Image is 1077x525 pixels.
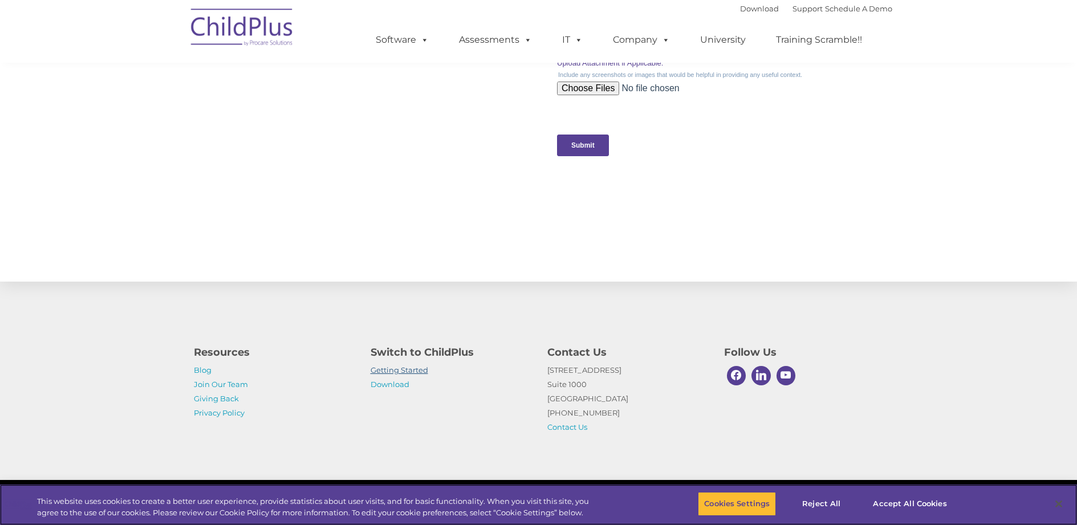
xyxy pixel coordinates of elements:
a: Assessments [448,29,543,51]
a: Getting Started [371,365,428,375]
button: Cookies Settings [698,492,776,516]
a: Support [792,4,823,13]
a: Download [371,380,409,389]
h4: Resources [194,344,353,360]
a: Facebook [724,363,749,388]
a: IT [551,29,594,51]
span: Phone number [158,122,207,131]
a: Software [364,29,440,51]
a: Blog [194,365,212,375]
h4: Switch to ChildPlus [371,344,530,360]
h4: Contact Us [547,344,707,360]
a: Giving Back [194,394,239,403]
a: Join Our Team [194,380,248,389]
a: Contact Us [547,422,587,432]
font: | [740,4,892,13]
a: Schedule A Demo [825,4,892,13]
img: ChildPlus by Procare Solutions [185,1,299,58]
button: Accept All Cookies [867,492,953,516]
button: Reject All [786,492,857,516]
p: [STREET_ADDRESS] Suite 1000 [GEOGRAPHIC_DATA] [PHONE_NUMBER] [547,363,707,434]
a: Training Scramble!! [765,29,873,51]
a: Youtube [774,363,799,388]
span: Last name [158,75,193,84]
a: Download [740,4,779,13]
div: This website uses cookies to create a better user experience, provide statistics about user visit... [37,496,592,518]
a: University [689,29,757,51]
button: Close [1046,491,1071,516]
a: Privacy Policy [194,408,245,417]
a: Company [602,29,681,51]
a: Linkedin [749,363,774,388]
h4: Follow Us [724,344,884,360]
